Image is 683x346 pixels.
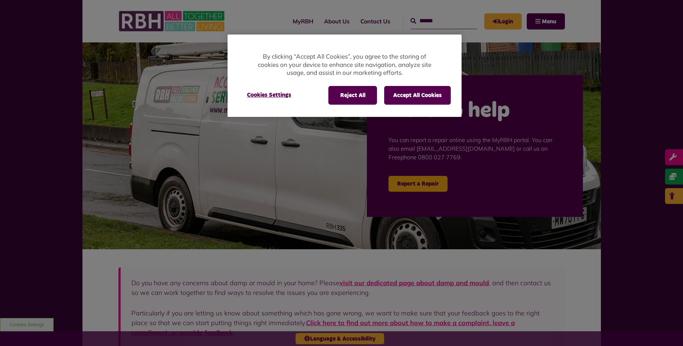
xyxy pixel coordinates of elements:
[256,53,433,77] p: By clicking “Accept All Cookies”, you agree to the storing of cookies on your device to enhance s...
[228,35,462,117] div: Cookie banner
[328,86,377,105] button: Reject All
[384,86,451,105] button: Accept All Cookies
[228,35,462,117] div: Privacy
[238,86,300,104] button: Cookies Settings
